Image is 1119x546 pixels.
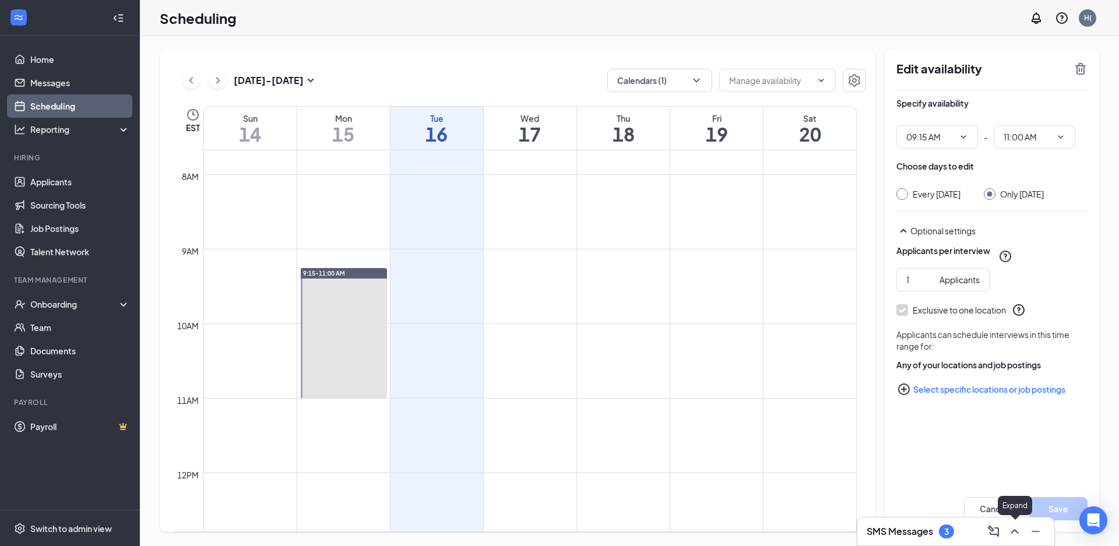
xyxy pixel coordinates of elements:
[30,298,120,310] div: Onboarding
[607,69,712,92] button: Calendars (1)ChevronDown
[817,76,826,85] svg: ChevronDown
[204,124,297,144] h1: 14
[1026,522,1045,541] button: Minimize
[30,523,112,534] div: Switch to admin view
[984,522,1003,541] button: ComposeMessage
[14,275,128,285] div: Team Management
[112,12,124,24] svg: Collapse
[14,124,26,135] svg: Analysis
[175,394,201,407] div: 11am
[209,72,227,89] button: ChevronRight
[186,108,200,122] svg: Clock
[14,298,26,310] svg: UserCheck
[896,160,974,172] div: Choose days to edit
[297,112,390,124] div: Mon
[186,122,200,133] span: EST
[896,125,1088,149] div: -
[1029,497,1088,520] button: Save
[896,224,910,238] svg: SmallChevronUp
[763,124,856,144] h1: 20
[867,525,933,538] h3: SMS Messages
[304,73,318,87] svg: SmallChevronDown
[175,468,201,481] div: 12pm
[691,75,702,86] svg: ChevronDown
[1000,188,1044,200] div: Only [DATE]
[896,224,1088,238] div: Optional settings
[1079,506,1107,534] div: Open Intercom Messenger
[670,124,763,144] h1: 19
[577,107,670,150] a: September 18, 2025
[297,124,390,144] h1: 15
[185,73,197,87] svg: ChevronLeft
[843,69,866,92] button: Settings
[212,73,224,87] svg: ChevronRight
[30,170,130,193] a: Applicants
[896,97,969,109] div: Specify availability
[175,319,201,332] div: 10am
[30,124,131,135] div: Reporting
[896,62,1067,76] h2: Edit availability
[14,153,128,163] div: Hiring
[913,304,1006,316] div: Exclusive to one location
[30,362,130,386] a: Surveys
[234,74,304,87] h3: [DATE] - [DATE]
[30,339,130,362] a: Documents
[1055,11,1069,25] svg: QuestionInfo
[1074,62,1088,76] svg: TrashOutline
[30,316,130,339] a: Team
[180,170,201,183] div: 8am
[204,112,297,124] div: Sun
[577,112,670,124] div: Thu
[897,382,911,396] svg: PlusCircle
[182,72,200,89] button: ChevronLeft
[729,74,812,87] input: Manage availability
[896,359,1088,371] div: Any of your locations and job postings
[30,415,130,438] a: PayrollCrown
[180,245,201,258] div: 9am
[390,124,483,144] h1: 16
[944,527,949,537] div: 3
[896,245,990,256] div: Applicants per interview
[959,132,968,142] svg: ChevronDown
[30,94,130,118] a: Scheduling
[913,188,960,200] div: Every [DATE]
[910,225,1088,237] div: Optional settings
[30,193,130,217] a: Sourcing Tools
[670,107,763,150] a: September 19, 2025
[30,71,130,94] a: Messages
[30,240,130,263] a: Talent Network
[670,112,763,124] div: Fri
[390,112,483,124] div: Tue
[763,107,856,150] a: September 20, 2025
[484,107,576,150] a: September 17, 2025
[896,329,1088,352] div: Applicants can schedule interviews in this time range for:
[896,378,1088,401] button: Select specific locations or job postingsPlusCircle
[847,73,861,87] svg: Settings
[939,273,980,286] div: Applicants
[1029,11,1043,25] svg: Notifications
[390,107,483,150] a: September 16, 2025
[998,249,1012,263] svg: QuestionInfo
[1084,13,1092,23] div: H(
[303,269,345,277] span: 9:15-11:00 AM
[577,124,670,144] h1: 18
[13,12,24,23] svg: WorkstreamLogo
[1008,524,1022,538] svg: ChevronUp
[987,524,1001,538] svg: ComposeMessage
[30,217,130,240] a: Job Postings
[160,8,237,28] h1: Scheduling
[1056,132,1065,142] svg: ChevronDown
[484,124,576,144] h1: 17
[484,112,576,124] div: Wed
[1029,524,1043,538] svg: Minimize
[763,112,856,124] div: Sat
[1005,522,1024,541] button: ChevronUp
[964,497,1022,520] button: Cancel
[297,107,390,150] a: September 15, 2025
[14,523,26,534] svg: Settings
[30,48,130,71] a: Home
[204,107,297,150] a: September 14, 2025
[998,496,1032,515] div: Expand
[1012,303,1026,317] svg: QuestionInfo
